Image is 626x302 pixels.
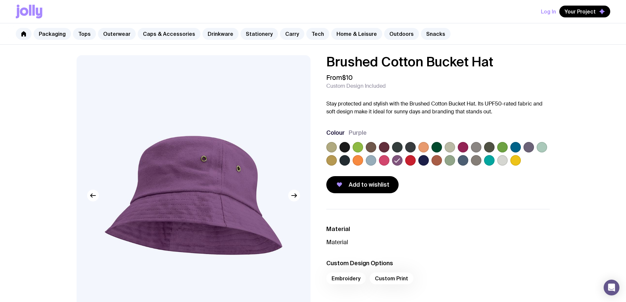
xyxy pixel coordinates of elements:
[280,28,304,40] a: Carry
[326,238,550,246] p: Material
[202,28,239,40] a: Drinkware
[138,28,200,40] a: Caps & Accessories
[98,28,136,40] a: Outerwear
[342,73,353,82] span: $10
[326,225,550,233] h3: Material
[331,28,382,40] a: Home & Leisure
[541,6,556,17] button: Log In
[384,28,419,40] a: Outdoors
[241,28,278,40] a: Stationery
[326,259,550,267] h3: Custom Design Options
[326,129,345,137] h3: Colour
[326,100,550,116] p: Stay protected and stylish with the Brushed Cotton Bucket Hat. Its UPF50-rated fabric and soft de...
[604,280,619,295] div: Open Intercom Messenger
[326,83,386,89] span: Custom Design Included
[306,28,329,40] a: Tech
[421,28,451,40] a: Snacks
[559,6,610,17] button: Your Project
[326,55,550,68] h1: Brushed Cotton Bucket Hat
[326,74,353,81] span: From
[349,129,367,137] span: Purple
[565,8,596,15] span: Your Project
[73,28,96,40] a: Tops
[34,28,71,40] a: Packaging
[326,176,399,193] button: Add to wishlist
[349,181,389,189] span: Add to wishlist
